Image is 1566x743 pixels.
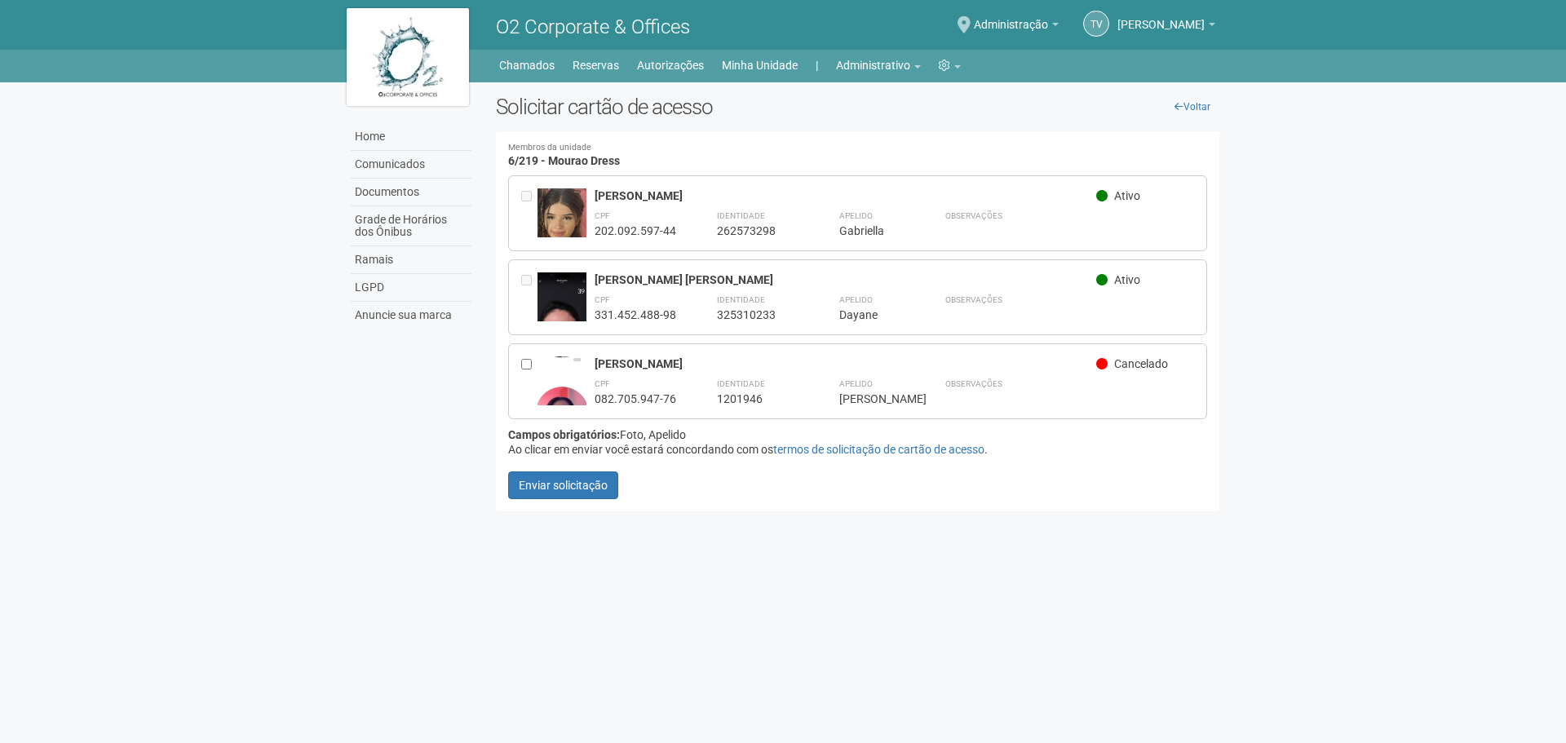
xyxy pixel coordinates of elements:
[537,356,586,462] img: user.jpg
[508,428,620,441] strong: Campos obrigatórios:
[347,8,469,106] img: logo.jpg
[717,391,798,406] div: 1201946
[595,223,676,238] div: 202.092.597-44
[1114,189,1140,202] span: Ativo
[717,223,798,238] div: 262573298
[537,188,586,294] img: user.jpg
[939,54,961,77] a: Configurações
[836,54,921,77] a: Administrativo
[773,443,984,456] a: termos de solicitação de cartão de acesso
[816,54,818,77] a: |
[496,95,1219,119] h2: Solicitar cartão de acesso
[717,211,765,220] strong: Identidade
[717,295,765,304] strong: Identidade
[839,295,873,304] strong: Apelido
[351,302,471,329] a: Anuncie sua marca
[595,379,610,388] strong: CPF
[839,211,873,220] strong: Apelido
[717,307,798,322] div: 325310233
[945,295,1002,304] strong: Observações
[508,442,1207,457] div: Ao clicar em enviar você estará concordando com os .
[839,223,905,238] div: Gabriella
[521,272,537,322] div: Entre em contato com a Aministração para solicitar o cancelamento ou 2a via
[1114,273,1140,286] span: Ativo
[351,246,471,274] a: Ramais
[508,144,1207,153] small: Membros da unidade
[839,307,905,322] div: Dayane
[496,15,690,38] span: O2 Corporate & Offices
[637,54,704,77] a: Autorizações
[722,54,798,77] a: Minha Unidade
[717,379,765,388] strong: Identidade
[595,272,1096,287] div: [PERSON_NAME] [PERSON_NAME]
[508,144,1207,167] h4: 6/219 - Mourao Dress
[521,188,537,238] div: Entre em contato com a Aministração para solicitar o cancelamento ou 2a via
[537,272,586,378] img: user.jpg
[945,211,1002,220] strong: Observações
[974,2,1048,31] span: Administração
[595,295,610,304] strong: CPF
[1117,20,1215,33] a: [PERSON_NAME]
[351,151,471,179] a: Comunicados
[508,427,1207,442] div: Foto, Apelido
[1083,11,1109,37] a: TV
[351,206,471,246] a: Grade de Horários dos Ônibus
[508,471,618,499] button: Enviar solicitação
[974,20,1059,33] a: Administração
[595,307,676,322] div: 331.452.488-98
[499,54,555,77] a: Chamados
[1117,2,1205,31] span: Thayane Vasconcelos Torres
[595,188,1096,203] div: [PERSON_NAME]
[351,123,471,151] a: Home
[595,391,676,406] div: 082.705.947-76
[1114,357,1168,370] span: Cancelado
[839,379,873,388] strong: Apelido
[839,391,905,406] div: [PERSON_NAME]
[595,211,610,220] strong: CPF
[573,54,619,77] a: Reservas
[945,379,1002,388] strong: Observações
[351,274,471,302] a: LGPD
[351,179,471,206] a: Documentos
[595,356,1096,371] div: [PERSON_NAME]
[1166,95,1219,119] a: Voltar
